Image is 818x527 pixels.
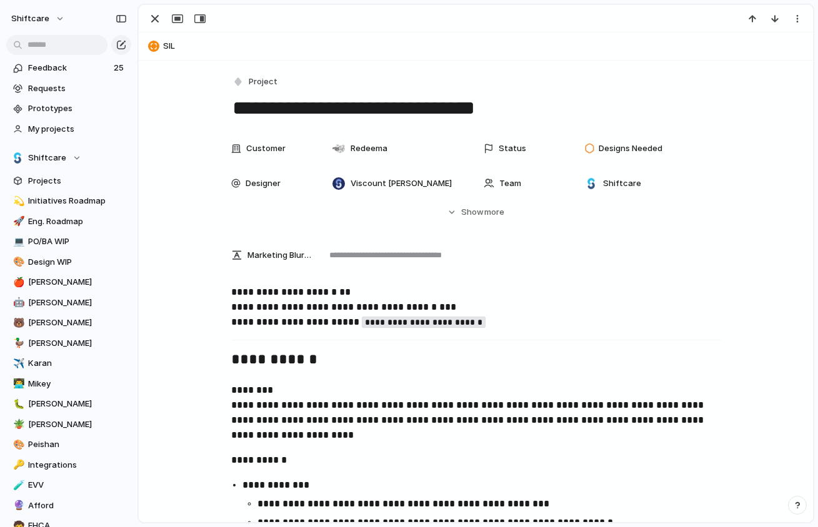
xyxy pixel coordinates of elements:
[6,334,131,353] a: 🦆[PERSON_NAME]
[6,273,131,292] a: 🍎[PERSON_NAME]
[6,375,131,393] div: 👨‍💻Mikey
[13,458,22,472] div: 🔑
[6,435,131,454] a: 🎨Peishan
[6,99,131,118] a: Prototypes
[28,235,127,248] span: PO/BA WIP
[6,354,131,373] a: ✈️Karan
[461,206,484,219] span: Show
[28,215,127,228] span: Eng. Roadmap
[6,149,131,167] button: Shiftcare
[6,415,131,434] a: 🪴[PERSON_NAME]
[11,195,24,207] button: 💫
[13,255,22,269] div: 🎨
[28,500,127,512] span: Afford
[11,297,24,309] button: 🤖
[13,295,22,310] div: 🤖
[13,336,22,350] div: 🦆
[28,195,127,207] span: Initiatives Roadmap
[230,73,281,91] button: Project
[13,357,22,371] div: ✈️
[13,316,22,330] div: 🐻
[6,59,131,77] a: Feedback25
[28,102,127,115] span: Prototypes
[6,172,131,190] a: Projects
[6,293,131,312] a: 🤖[PERSON_NAME]
[11,276,24,288] button: 🍎
[13,397,22,411] div: 🐛
[599,142,662,155] span: Designs Needed
[231,201,721,224] button: Showmore
[11,317,24,329] button: 🐻
[6,476,131,495] a: 🧪EVV
[11,378,24,390] button: 👨‍💻
[11,500,24,512] button: 🔮
[13,478,22,493] div: 🧪
[6,313,131,332] a: 🐻[PERSON_NAME]
[28,398,127,410] span: [PERSON_NAME]
[28,123,127,135] span: My projects
[6,212,131,231] a: 🚀Eng. Roadmap
[6,79,131,98] a: Requests
[11,438,24,451] button: 🎨
[13,194,22,209] div: 💫
[6,120,131,139] a: My projects
[11,215,24,228] button: 🚀
[11,398,24,410] button: 🐛
[6,395,131,413] a: 🐛[PERSON_NAME]
[351,142,387,155] span: Redeema
[6,232,131,251] a: 💻PO/BA WIP
[11,12,49,25] span: shiftcare
[13,498,22,513] div: 🔮
[28,357,127,370] span: Karan
[144,36,807,56] button: SIL
[11,357,24,370] button: ✈️
[163,40,807,52] span: SIL
[603,177,641,190] span: Shiftcare
[28,438,127,451] span: Peishan
[11,256,24,268] button: 🎨
[246,142,286,155] span: Customer
[351,177,452,190] span: Viscount [PERSON_NAME]
[13,377,22,391] div: 👨‍💻
[6,192,131,210] a: 💫Initiatives Roadmap
[28,152,66,164] span: Shiftcare
[11,337,24,350] button: 🦆
[6,496,131,515] a: 🔮Afford
[28,378,127,390] span: Mikey
[28,62,110,74] span: Feedback
[11,418,24,431] button: 🪴
[6,456,131,475] a: 🔑Integrations
[484,206,504,219] span: more
[28,317,127,329] span: [PERSON_NAME]
[6,9,71,29] button: shiftcare
[114,62,126,74] span: 25
[13,417,22,431] div: 🪴
[28,459,127,471] span: Integrations
[13,275,22,290] div: 🍎
[11,235,24,248] button: 💻
[13,235,22,249] div: 💻
[499,142,526,155] span: Status
[28,256,127,268] span: Design WIP
[13,214,22,229] div: 🚀
[11,479,24,491] button: 🧪
[249,76,277,88] span: Project
[11,459,24,471] button: 🔑
[6,253,131,272] a: 🎨Design WIP
[28,82,127,95] span: Requests
[499,177,521,190] span: Team
[28,479,127,491] span: EVV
